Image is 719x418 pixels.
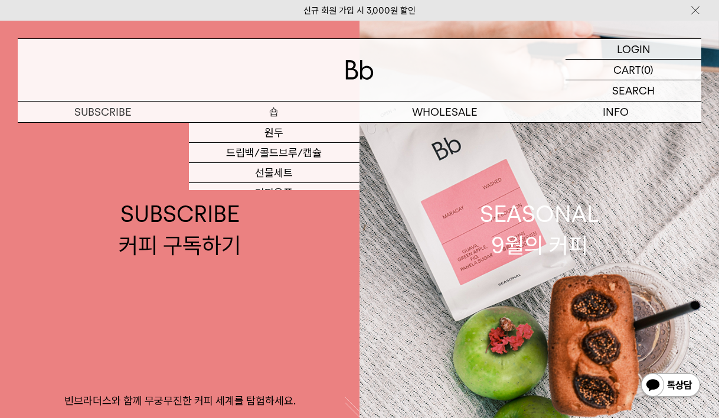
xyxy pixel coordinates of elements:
a: 숍 [189,102,360,122]
a: 원두 [189,123,360,143]
a: SUBSCRIBE [18,102,189,122]
div: SUBSCRIBE 커피 구독하기 [119,198,241,261]
a: 드립백/콜드브루/캡슐 [189,143,360,163]
a: 선물세트 [189,163,360,183]
a: CART (0) [566,60,701,80]
img: 카카오톡 채널 1:1 채팅 버튼 [640,372,701,400]
p: WHOLESALE [359,102,531,122]
img: 로고 [345,60,374,80]
a: 신규 회원 가입 시 3,000원 할인 [303,5,416,16]
p: (0) [641,60,653,80]
div: SEASONAL 9월의 커피 [480,198,599,261]
a: LOGIN [566,39,701,60]
p: SEARCH [612,80,655,101]
p: INFO [531,102,702,122]
a: 커피용품 [189,183,360,203]
p: LOGIN [617,39,651,59]
p: CART [613,60,641,80]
